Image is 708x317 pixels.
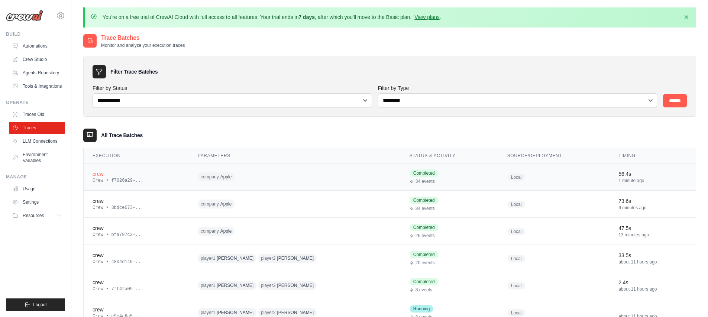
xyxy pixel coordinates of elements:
a: Agents Repository [9,67,65,79]
tr: View details for crew execution [84,245,696,272]
label: Filter by Type [378,84,657,92]
span: company [201,228,219,234]
span: 34 events [416,178,435,184]
span: Completed [410,278,439,285]
span: Completed [410,251,439,258]
h3: All Trace Batches [101,132,143,139]
span: Local [507,282,526,289]
span: Resources [23,213,44,219]
p: You're on a free trial of CrewAI Cloud with full access to all features. Your trial ends in , aft... [103,13,441,21]
span: [PERSON_NAME] [217,255,253,261]
span: company [201,201,219,207]
div: company: Apple [198,171,340,183]
span: Local [507,174,526,181]
div: 6 minutes ago [618,205,687,211]
div: about 11 hours ago [618,286,687,292]
th: Parameters [189,148,401,164]
div: 1 minute ago [618,178,687,184]
span: 8 events [416,287,432,293]
span: player2 [261,282,275,288]
div: Build [6,31,65,37]
tr: View details for crew execution [84,191,696,218]
div: crew [93,224,180,232]
strong: 7 days [298,14,315,20]
span: Completed [410,224,439,231]
span: Local [507,201,526,208]
div: 2.4s [618,279,687,286]
th: Source/Deployment [498,148,610,164]
div: Operate [6,100,65,106]
div: Crew • bfa797c3-... [93,232,180,238]
span: Completed [410,169,439,177]
th: Timing [610,148,696,164]
button: Logout [6,298,65,311]
div: Crew • 4804d149-... [93,259,180,265]
tr: View details for crew execution [84,272,696,299]
p: Monitor and analyze your execution traces [101,42,185,48]
div: crew [93,197,180,205]
div: — [618,306,687,313]
th: Status & Activity [401,148,498,164]
span: [PERSON_NAME] [277,310,314,316]
span: 20 events [416,260,435,266]
a: LLM Connections [9,135,65,147]
a: Settings [9,196,65,208]
div: Manage [6,174,65,180]
div: 13 minutes ago [618,232,687,238]
img: Logo [6,10,43,21]
div: 33.5s [618,252,687,259]
span: Apple [220,174,232,180]
span: player1 [201,282,215,288]
span: [PERSON_NAME] [277,282,314,288]
div: Crew • 7ff4fa05-... [93,286,180,292]
h3: Filter Trace Batches [110,68,158,75]
a: Environment Variables [9,149,65,166]
a: Usage [9,183,65,195]
div: about 11 hours ago [618,259,687,265]
span: Local [507,228,526,235]
div: crew [93,279,180,286]
div: 56.4s [618,170,687,178]
span: player2 [261,310,275,316]
div: crew [93,252,180,259]
tr: View details for crew execution [84,164,696,191]
span: Logout [33,302,47,308]
div: Crew • 3bdce073-... [93,205,180,211]
span: 26 events [416,233,435,239]
span: [PERSON_NAME] [217,282,253,288]
div: player1: Lionel Messi, player2: Cristiano Ronaldo [198,253,340,264]
h2: Trace Batches [101,33,185,42]
span: Running [410,305,434,313]
a: Tools & Integrations [9,80,65,92]
span: Completed [410,197,439,204]
a: Traces [9,122,65,134]
div: 73.6s [618,197,687,205]
span: player1 [201,310,215,316]
span: Apple [220,228,232,234]
div: player1: Lionel Messi, player2: Cristiano Ronaldo [198,280,340,291]
a: Crew Studio [9,54,65,65]
span: 34 events [416,206,435,211]
label: Filter by Status [93,84,372,92]
span: [PERSON_NAME] [277,255,314,261]
button: Resources [9,210,65,221]
tr: View details for crew execution [84,218,696,245]
span: [PERSON_NAME] [217,310,253,316]
div: Crew • f7026a29-... [93,178,180,184]
div: crew [93,306,180,313]
div: 47.5s [618,224,687,232]
span: Local [507,309,526,317]
div: crew [93,170,180,178]
span: player2 [261,255,275,261]
a: View plans [414,14,439,20]
span: company [201,174,219,180]
span: Apple [220,201,232,207]
div: company: Apple [198,226,340,237]
a: Traces Old [9,109,65,120]
span: Local [507,255,526,262]
span: player1 [201,255,215,261]
div: company: Apple [198,198,340,210]
th: Execution [84,148,189,164]
a: Automations [9,40,65,52]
